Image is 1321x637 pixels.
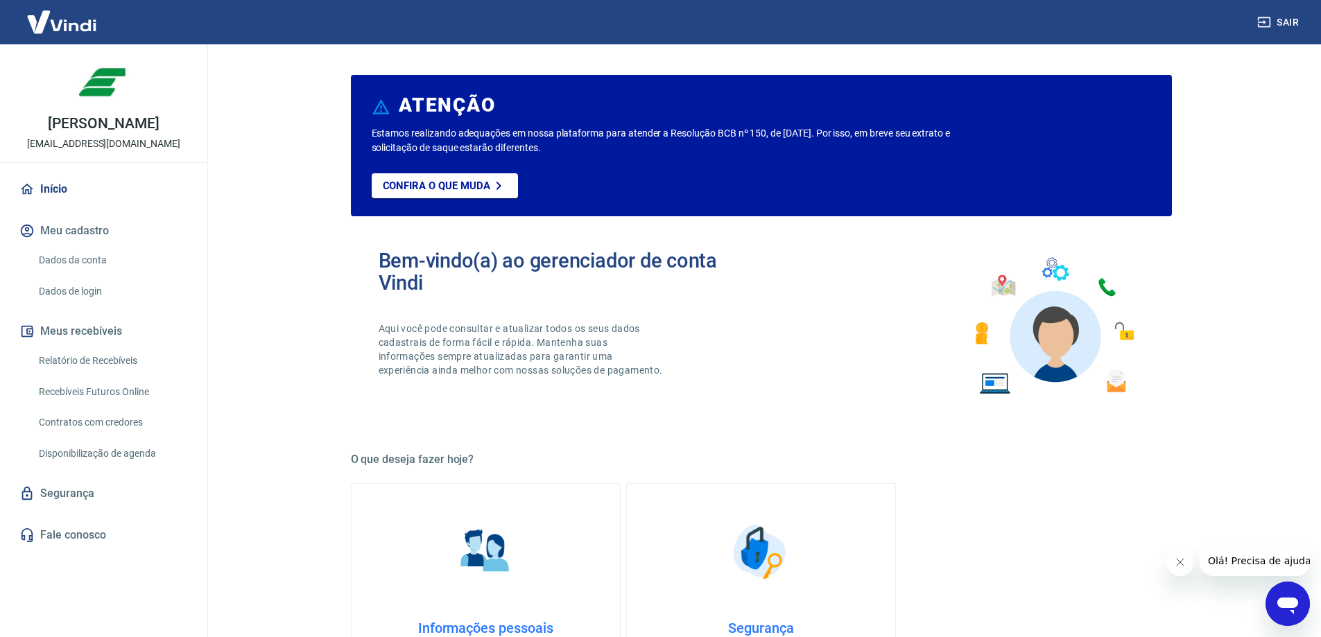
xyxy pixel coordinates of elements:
[33,439,191,468] a: Disponibilização de agenda
[351,453,1172,466] h5: O que deseja fazer hoje?
[1166,548,1194,576] iframe: Fechar mensagem
[17,174,191,204] a: Início
[383,180,490,192] p: Confira o que muda
[726,517,795,586] img: Segurança
[33,277,191,306] a: Dados de login
[17,1,107,43] img: Vindi
[379,250,761,294] h2: Bem-vindo(a) ao gerenciador de conta Vindi
[33,408,191,437] a: Contratos com credores
[374,620,598,636] h4: Informações pessoais
[33,246,191,274] a: Dados da conta
[76,55,132,111] img: 67fc4b46-1559-4942-abac-4c9e1b4a9111.jpeg
[451,517,520,586] img: Informações pessoais
[33,378,191,406] a: Recebíveis Futuros Online
[649,620,873,636] h4: Segurança
[1254,10,1304,35] button: Sair
[17,216,191,246] button: Meu cadastro
[399,98,495,112] h6: ATENÇÃO
[27,137,180,151] p: [EMAIL_ADDRESS][DOMAIN_NAME]
[962,250,1144,403] img: Imagem de um avatar masculino com diversos icones exemplificando as funcionalidades do gerenciado...
[379,322,666,377] p: Aqui você pode consultar e atualizar todos os seus dados cadastrais de forma fácil e rápida. Mant...
[372,173,518,198] a: Confira o que muda
[48,116,159,131] p: [PERSON_NAME]
[8,10,116,21] span: Olá! Precisa de ajuda?
[1266,582,1310,626] iframe: Botão para abrir a janela de mensagens
[1200,546,1310,576] iframe: Mensagem da empresa
[372,126,995,155] p: Estamos realizando adequações em nossa plataforma para atender a Resolução BCB nº 150, de [DATE]....
[17,520,191,550] a: Fale conosco
[17,316,191,347] button: Meus recebíveis
[33,347,191,375] a: Relatório de Recebíveis
[17,478,191,509] a: Segurança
